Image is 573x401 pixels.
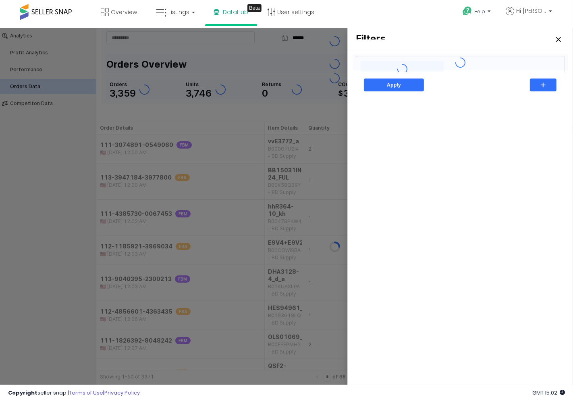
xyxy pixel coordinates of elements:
span: Help [474,8,485,15]
button: Apply [364,50,424,63]
div: Tooltip anchor [247,4,262,12]
span: Overview [111,8,137,16]
a: Privacy Policy [104,389,140,397]
div: seller snap | | [8,389,140,397]
i: Get Help [462,6,472,16]
span: DataHub [223,8,248,16]
strong: Copyright [8,389,37,397]
h3: Filters [356,5,403,16]
span: 2025-09-16 15:02 GMT [532,389,565,397]
a: Terms of Use [69,389,103,397]
span: Hi [PERSON_NAME] [516,7,546,15]
p: Apply [387,54,401,60]
a: Hi [PERSON_NAME] [506,7,552,25]
button: Close [552,5,565,18]
span: Listings [168,8,189,16]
